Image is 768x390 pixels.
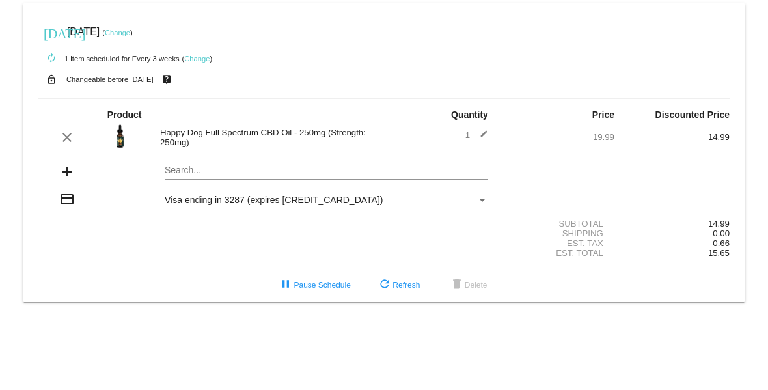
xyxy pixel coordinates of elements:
[708,248,730,258] span: 15.65
[499,229,614,238] div: Shipping
[107,109,142,120] strong: Product
[44,51,59,66] mat-icon: autorenew
[592,109,614,120] strong: Price
[449,277,465,293] mat-icon: delete
[499,248,614,258] div: Est. Total
[105,29,130,36] a: Change
[499,219,614,229] div: Subtotal
[278,281,350,290] span: Pause Schedule
[154,128,384,147] div: Happy Dog Full Spectrum CBD Oil - 250mg (Strength: 250mg)
[473,130,488,145] mat-icon: edit
[449,281,487,290] span: Delete
[713,238,730,248] span: 0.66
[499,132,614,142] div: 19.99
[278,277,294,293] mat-icon: pause
[159,71,174,88] mat-icon: live_help
[499,238,614,248] div: Est. Tax
[655,109,730,120] strong: Discounted Price
[165,195,488,205] mat-select: Payment Method
[713,229,730,238] span: 0.00
[184,55,210,63] a: Change
[377,277,392,293] mat-icon: refresh
[102,29,133,36] small: ( )
[44,71,59,88] mat-icon: lock_open
[366,273,430,297] button: Refresh
[267,273,361,297] button: Pause Schedule
[377,281,420,290] span: Refresh
[182,55,213,63] small: ( )
[165,195,383,205] span: Visa ending in 3287 (expires [CREDIT_CARD_DATA])
[66,76,154,83] small: Changeable before [DATE]
[614,132,730,142] div: 14.99
[165,165,488,176] input: Search...
[439,273,498,297] button: Delete
[38,55,180,63] small: 1 item scheduled for Every 3 weeks
[451,109,488,120] strong: Quantity
[59,130,75,145] mat-icon: clear
[614,219,730,229] div: 14.99
[44,25,59,40] mat-icon: [DATE]
[59,164,75,180] mat-icon: add
[107,123,133,149] img: Calming-Dog-Drop-250mg-Bacon-render-front.jpg
[59,191,75,207] mat-icon: credit_card
[465,130,488,140] span: 1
